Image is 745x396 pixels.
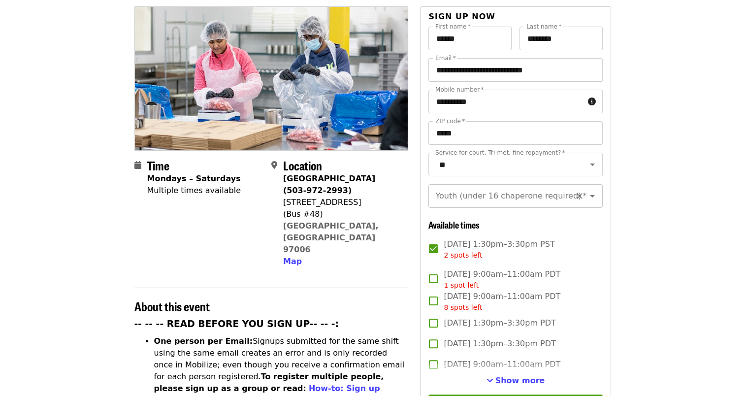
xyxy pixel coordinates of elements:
label: First name [435,24,471,30]
input: Email [428,58,602,82]
span: [DATE] 9:00am–11:00am PDT [444,291,560,313]
strong: Mondays – Saturdays [147,174,241,183]
input: First name [428,27,512,50]
i: circle-info icon [588,97,596,106]
button: Open [585,158,599,171]
label: Email [435,55,456,61]
span: Map [283,257,302,266]
i: calendar icon [134,161,141,170]
button: Clear [573,189,586,203]
input: Mobile number [428,90,583,113]
input: Last name [519,27,603,50]
span: [DATE] 1:30pm–3:30pm PDT [444,338,555,350]
div: Multiple times available [147,185,241,197]
strong: One person per Email: [154,336,253,346]
a: [GEOGRAPHIC_DATA], [GEOGRAPHIC_DATA] 97006 [283,221,379,254]
span: Sign up now [428,12,495,21]
span: Available times [428,218,480,231]
strong: -- -- -- READ BEFORE YOU SIGN UP-- -- -: [134,319,339,329]
span: About this event [134,297,210,315]
span: 8 spots left [444,303,482,311]
span: 1 spot left [444,281,479,289]
div: (Bus #48) [283,208,400,220]
label: Last name [526,24,561,30]
span: Time [147,157,169,174]
div: [STREET_ADDRESS] [283,197,400,208]
span: Show more [495,376,545,385]
button: Open [585,189,599,203]
button: Map [283,256,302,267]
input: ZIP code [428,121,602,145]
span: [DATE] 1:30pm–3:30pm PST [444,238,554,261]
strong: [GEOGRAPHIC_DATA] (503-972-2993) [283,174,375,195]
label: Mobile number [435,87,484,93]
span: [DATE] 9:00am–11:00am PDT [444,268,560,291]
strong: To register multiple people, please sign up as a group or read: [154,372,384,393]
span: [DATE] 1:30pm–3:30pm PDT [444,317,555,329]
i: map-marker-alt icon [271,161,277,170]
label: Service for court, Tri-met, fine repayment? [435,150,565,156]
span: Location [283,157,322,174]
img: Oct/Nov/Dec - Beaverton: Repack/Sort (age 10+) organized by Oregon Food Bank [135,7,408,150]
span: 2 spots left [444,251,482,259]
label: ZIP code [435,118,465,124]
button: See more timeslots [486,375,545,387]
span: [DATE] 9:00am–11:00am PDT [444,359,560,370]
